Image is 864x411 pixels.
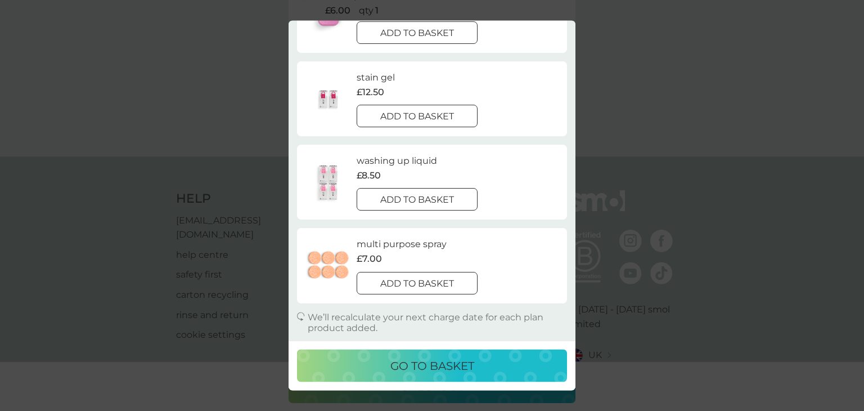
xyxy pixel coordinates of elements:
button: add to basket [357,105,478,128]
button: go to basket [297,350,567,382]
button: add to basket [357,189,478,211]
p: add to basket [380,193,454,208]
p: washing up liquid [357,154,437,169]
p: multi purpose spray [357,238,447,252]
p: add to basket [380,276,454,291]
p: add to basket [380,110,454,124]
p: £8.50 [357,168,381,183]
p: stain gel [357,70,395,85]
p: add to basket [380,26,454,41]
p: £12.50 [357,85,384,100]
p: £7.00 [357,252,382,266]
p: We’ll recalculate your next charge date for each plan product added. [308,312,568,333]
button: add to basket [357,272,478,294]
p: go to basket [390,357,474,375]
button: add to basket [357,21,478,44]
